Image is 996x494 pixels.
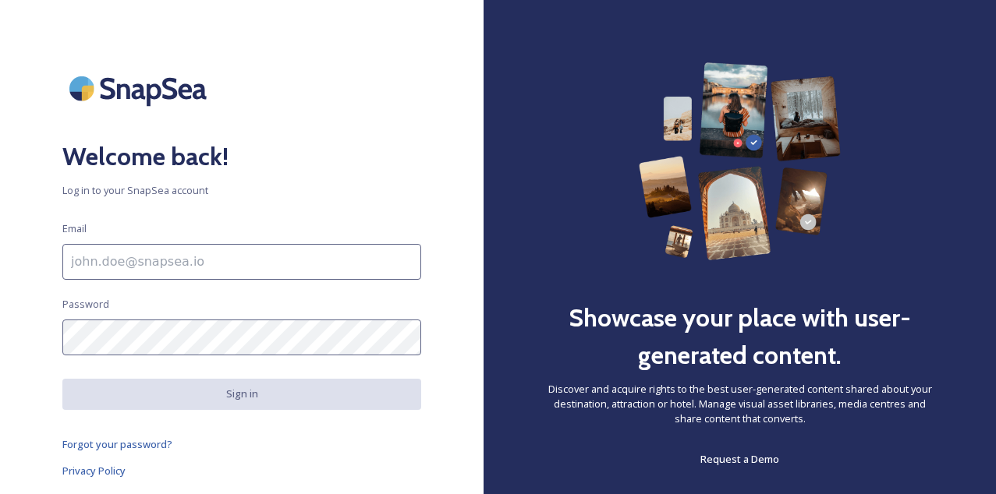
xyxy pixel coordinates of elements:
a: Forgot your password? [62,435,421,453]
span: Discover and acquire rights to the best user-generated content shared about your destination, att... [546,382,934,427]
span: Email [62,221,87,236]
h2: Showcase your place with user-generated content. [546,299,934,374]
span: Request a Demo [700,452,779,466]
span: Forgot your password? [62,437,172,451]
a: Request a Demo [700,450,779,468]
span: Log in to your SnapSea account [62,183,421,198]
img: 63b42ca75bacad526042e722_Group%20154-p-800.png [639,62,841,260]
img: SnapSea Logo [62,62,218,115]
span: Privacy Policy [62,464,126,478]
h2: Welcome back! [62,138,421,175]
span: Password [62,297,109,312]
button: Sign in [62,379,421,409]
input: john.doe@snapsea.io [62,244,421,280]
a: Privacy Policy [62,461,421,480]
